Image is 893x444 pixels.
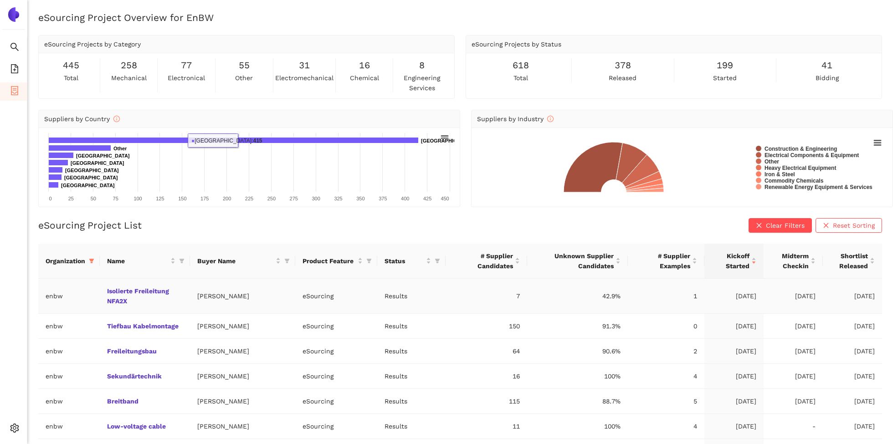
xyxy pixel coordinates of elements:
[527,244,628,279] th: this column's title is Unknown Supplier Candidates,this column is sortable
[704,364,764,389] td: [DATE]
[764,339,823,364] td: [DATE]
[419,58,425,72] span: 8
[823,364,882,389] td: [DATE]
[295,314,377,339] td: eSourcing
[284,258,290,264] span: filter
[628,414,704,439] td: 4
[38,414,100,439] td: enbw
[223,196,231,201] text: 200
[395,73,449,93] span: engineering services
[71,160,124,166] text: [GEOGRAPHIC_DATA]
[513,73,528,83] span: total
[765,152,859,158] text: Electrical Components & Equipment
[764,414,823,439] td: -
[6,7,21,22] img: Logo
[10,61,19,79] span: file-add
[377,279,446,314] td: Results
[446,414,527,439] td: 11
[312,196,320,201] text: 300
[765,184,872,190] text: Renewable Energy Equipment & Services
[61,183,115,188] text: [GEOGRAPHIC_DATA]
[435,258,440,264] span: filter
[46,256,85,266] span: Organization
[38,364,100,389] td: enbw
[91,196,96,201] text: 50
[113,146,127,151] text: Other
[823,339,882,364] td: [DATE]
[38,11,882,24] h2: eSourcing Project Overview for EnBW
[766,220,805,230] span: Clear Filters
[534,251,614,271] span: Unknown Supplier Candidates
[111,73,147,83] span: mechanical
[547,116,554,122] span: info-circle
[421,138,475,143] text: [GEOGRAPHIC_DATA]
[63,58,79,72] span: 445
[190,364,295,389] td: [PERSON_NAME]
[441,196,449,201] text: 450
[765,171,795,178] text: Iron & Steel
[717,58,733,72] span: 199
[87,254,96,268] span: filter
[190,244,295,279] th: this column's title is Buyer Name,this column is sortable
[527,279,628,314] td: 42.9%
[44,41,141,48] span: eSourcing Projects by Category
[704,339,764,364] td: [DATE]
[764,314,823,339] td: [DATE]
[190,389,295,414] td: [PERSON_NAME]
[756,222,762,230] span: close
[401,196,409,201] text: 400
[179,258,185,264] span: filter
[379,196,387,201] text: 375
[299,58,310,72] span: 31
[295,339,377,364] td: eSourcing
[10,83,19,101] span: container
[513,58,529,72] span: 618
[10,420,19,439] span: setting
[44,115,120,122] span: Suppliers by Country
[628,364,704,389] td: 4
[764,244,823,279] th: this column's title is Midterm Checkin,this column is sortable
[377,364,446,389] td: Results
[816,218,882,233] button: closeReset Sorting
[823,279,882,314] td: [DATE]
[190,339,295,364] td: [PERSON_NAME]
[68,196,74,201] text: 25
[245,196,253,201] text: 225
[453,251,513,271] span: # Supplier Candidates
[295,244,377,279] th: this column's title is Product Feature,this column is sortable
[765,178,824,184] text: Commodity Chemicals
[615,58,631,72] span: 378
[267,196,276,201] text: 250
[239,58,250,72] span: 55
[38,314,100,339] td: enbw
[121,58,137,72] span: 258
[49,196,51,201] text: 0
[628,244,704,279] th: this column's title is # Supplier Examples,this column is sortable
[356,196,364,201] text: 350
[704,279,764,314] td: [DATE]
[527,389,628,414] td: 88.7%
[200,196,209,201] text: 175
[446,279,527,314] td: 7
[446,364,527,389] td: 16
[446,244,527,279] th: this column's title is # Supplier Candidates,this column is sortable
[275,73,334,83] span: electromechanical
[113,116,120,122] span: info-circle
[359,58,370,72] span: 16
[107,256,169,266] span: Name
[771,251,809,271] span: Midterm Checkin
[178,196,186,201] text: 150
[527,364,628,389] td: 100%
[423,196,431,201] text: 425
[385,256,424,266] span: Status
[190,279,295,314] td: [PERSON_NAME]
[113,196,118,201] text: 75
[38,279,100,314] td: enbw
[100,244,190,279] th: this column's title is Name,this column is sortable
[704,314,764,339] td: [DATE]
[816,73,839,83] span: bidding
[830,251,868,271] span: Shortlist Released
[295,414,377,439] td: eSourcing
[10,39,19,57] span: search
[765,165,836,171] text: Heavy Electrical Equipment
